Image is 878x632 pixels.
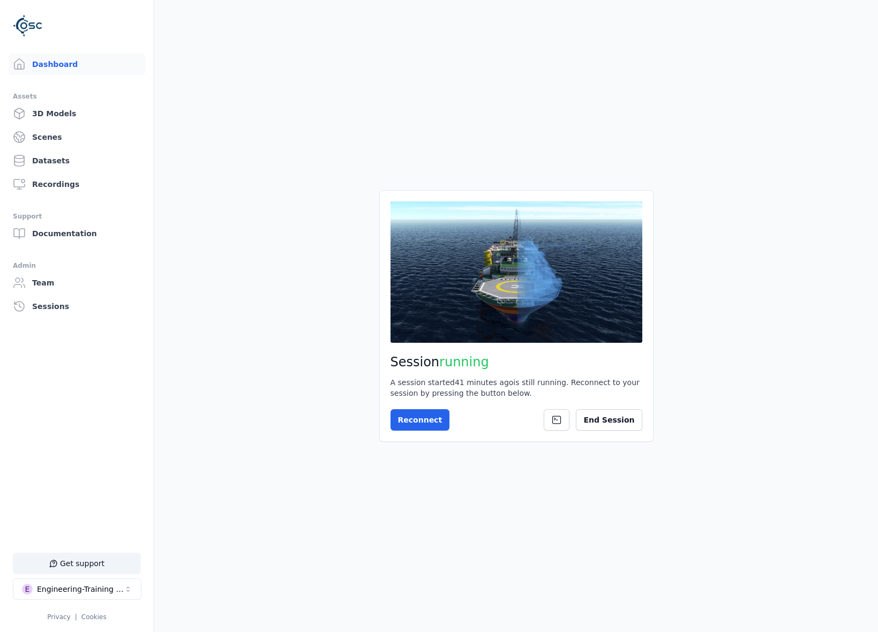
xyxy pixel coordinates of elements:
div: A session started 41 minutes ago is still running. Reconnect to your session by pressing the butt... [391,377,642,398]
div: Support [13,210,141,223]
div: Admin [13,259,141,272]
a: Recordings [9,174,145,195]
a: Dashboard [9,54,145,75]
button: Reconnect [391,409,450,431]
a: Datasets [9,150,145,171]
a: Privacy [47,613,70,621]
button: End Session [576,409,642,431]
a: Cookies [81,613,107,621]
div: Engineering-Training (SSO Staging) [37,584,124,595]
span: running [439,355,489,370]
span: | [75,613,77,621]
a: Scenes [9,126,145,148]
a: Sessions [9,296,145,317]
a: Documentation [9,223,145,244]
button: Select a workspace [13,578,141,600]
a: Team [9,272,145,294]
button: Get support [13,553,141,574]
div: E [22,584,33,595]
img: Logo [13,11,43,41]
h2: Session [391,353,642,371]
div: Assets [13,90,141,103]
a: 3D Models [9,103,145,124]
